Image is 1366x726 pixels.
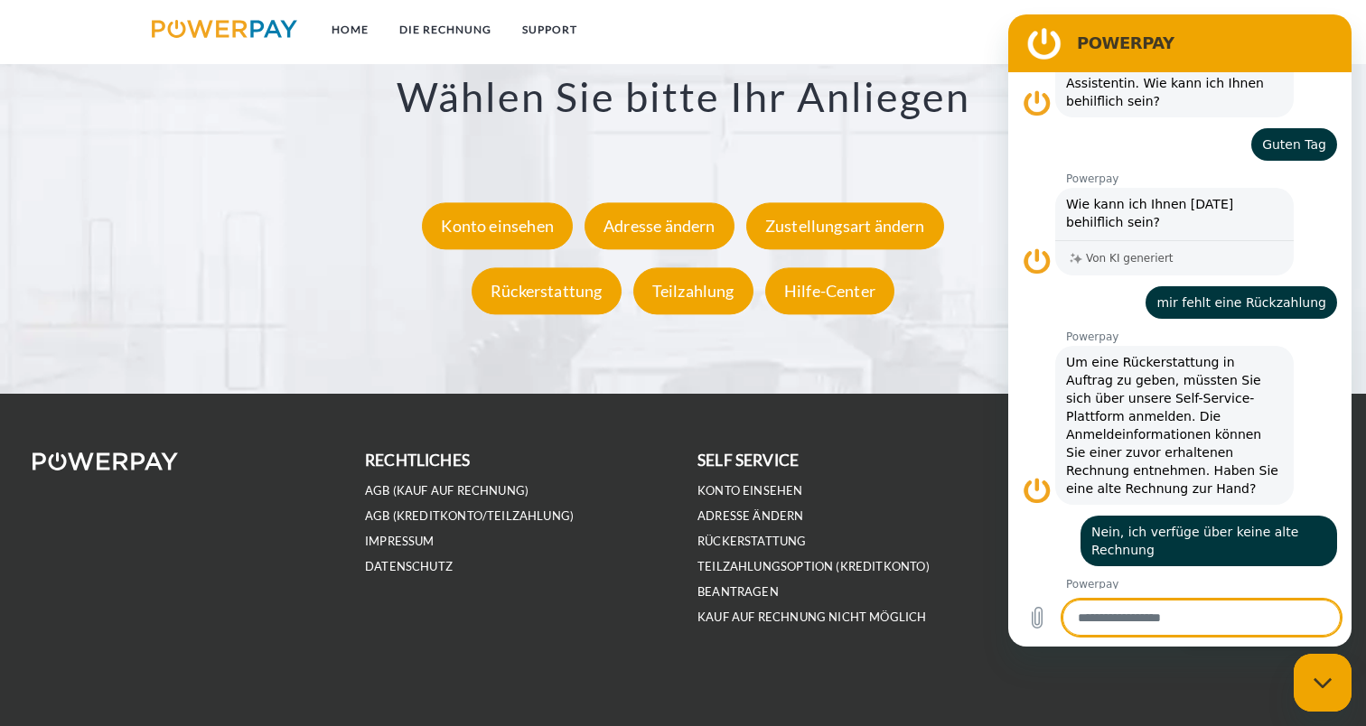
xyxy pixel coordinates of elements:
a: AGB (Kreditkonto/Teilzahlung) [365,508,574,524]
h3: Wählen Sie bitte Ihr Anliegen [91,71,1276,122]
a: Teilzahlungsoption (KREDITKONTO) beantragen [697,559,930,600]
div: Teilzahlung [633,267,753,314]
a: Rückerstattung [467,281,626,301]
a: Adresse ändern [580,216,739,236]
a: Home [316,14,384,46]
a: Teilzahlung [629,281,758,301]
a: IMPRESSUM [365,534,435,549]
div: Rückerstattung [472,267,622,314]
b: self service [697,451,799,470]
iframe: Schaltfläche zum Öffnen des Messaging-Fensters; Konversation läuft [1294,654,1352,712]
img: logo-powerpay-white.svg [33,452,178,470]
a: SUPPORT [507,14,593,46]
a: Kauf auf Rechnung nicht möglich [697,610,927,625]
a: DIE RECHNUNG [384,14,507,46]
div: Hilfe-Center [765,267,894,314]
a: DATENSCHUTZ [365,559,453,574]
a: Konto einsehen [417,216,577,236]
a: Adresse ändern [697,508,804,524]
a: Hilfe-Center [761,281,899,301]
a: Zustellungsart ändern [742,216,949,236]
div: Adresse ändern [585,202,734,249]
iframe: Messaging-Fenster [1008,14,1352,647]
a: agb [1121,14,1177,46]
a: Konto einsehen [697,483,803,498]
a: AGB (Kauf auf Rechnung) [365,483,529,498]
a: Rückerstattung [697,534,807,549]
div: Konto einsehen [422,202,573,249]
div: Zustellungsart ändern [746,202,944,249]
img: logo-powerpay.svg [152,20,297,38]
b: rechtliches [365,451,470,470]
